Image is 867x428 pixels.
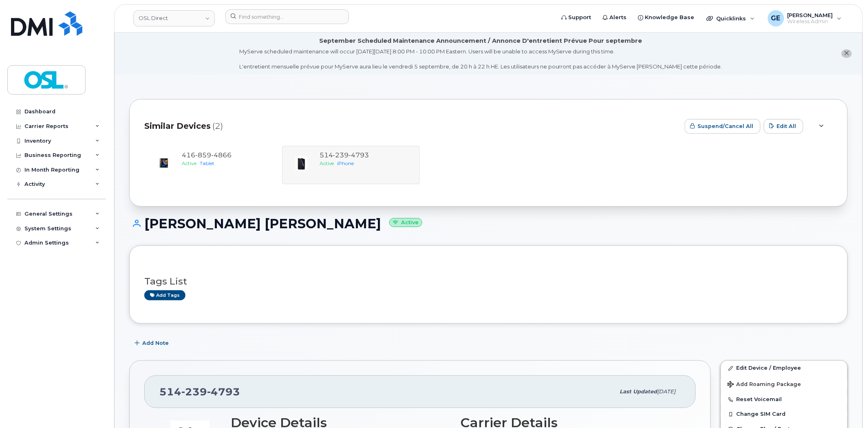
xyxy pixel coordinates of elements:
small: Active [389,218,422,227]
span: [DATE] [657,388,676,395]
button: Add Note [129,336,176,351]
button: close notification [842,49,852,58]
span: 4866 [211,151,232,159]
span: 416 [182,151,232,159]
span: 514 [159,386,240,398]
span: Active [182,160,196,166]
span: Edit All [777,122,796,130]
a: Add tags [144,290,185,300]
h1: [PERSON_NAME] [PERSON_NAME] [129,216,848,231]
img: image20231002-3703462-c5m3jd.jpeg [156,155,172,171]
span: 239 [181,386,207,398]
div: MyServe scheduled maintenance will occur [DATE][DATE] 8:00 PM - 10:00 PM Eastern. Users will be u... [239,48,722,71]
h3: Tags List [144,276,833,287]
span: Similar Devices [144,120,211,132]
span: (2) [212,120,223,132]
button: Edit All [764,119,803,134]
span: Tablet [200,160,214,166]
span: 4793 [207,386,240,398]
span: Last updated [620,388,657,395]
button: Change SIM Card [721,407,847,421]
button: Reset Voicemail [721,392,847,407]
span: Add Roaming Package [728,381,801,389]
a: Edit Device / Employee [721,361,847,375]
span: Add Note [142,339,169,347]
button: Suspend/Cancel All [685,119,761,134]
span: Suspend/Cancel All [698,122,754,130]
a: 4168594866ActiveTablet [149,151,277,179]
span: 859 [195,151,211,159]
div: September Scheduled Maintenance Announcement / Annonce D'entretient Prévue Pour septembre [320,37,642,45]
button: Add Roaming Package [721,375,847,392]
